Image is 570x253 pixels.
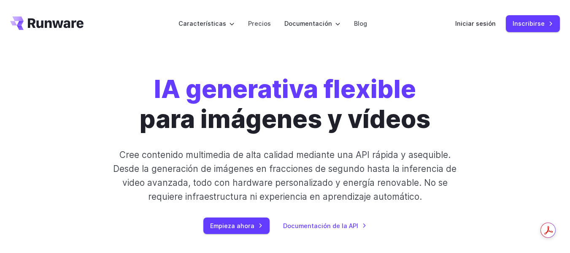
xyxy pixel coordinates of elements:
font: Documentación de la API [283,222,358,229]
font: IA generativa flexible [154,74,416,104]
a: Ir a / [10,16,84,30]
a: Blog [354,19,367,28]
font: Precios [248,20,271,27]
a: Empieza ahora [203,218,270,234]
font: Blog [354,20,367,27]
a: Documentación de la API [283,221,367,231]
font: para imágenes y vídeos [140,104,430,134]
font: Empieza ahora [210,222,254,229]
font: Características [178,20,226,27]
a: Precios [248,19,271,28]
font: Inscribirse [513,20,545,27]
font: Documentación [284,20,332,27]
a: Inscribirse [506,15,560,32]
a: Iniciar sesión [455,19,496,28]
font: Iniciar sesión [455,20,496,27]
font: Cree contenido multimedia de alta calidad mediante una API rápida y asequible. Desde la generació... [113,150,457,202]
